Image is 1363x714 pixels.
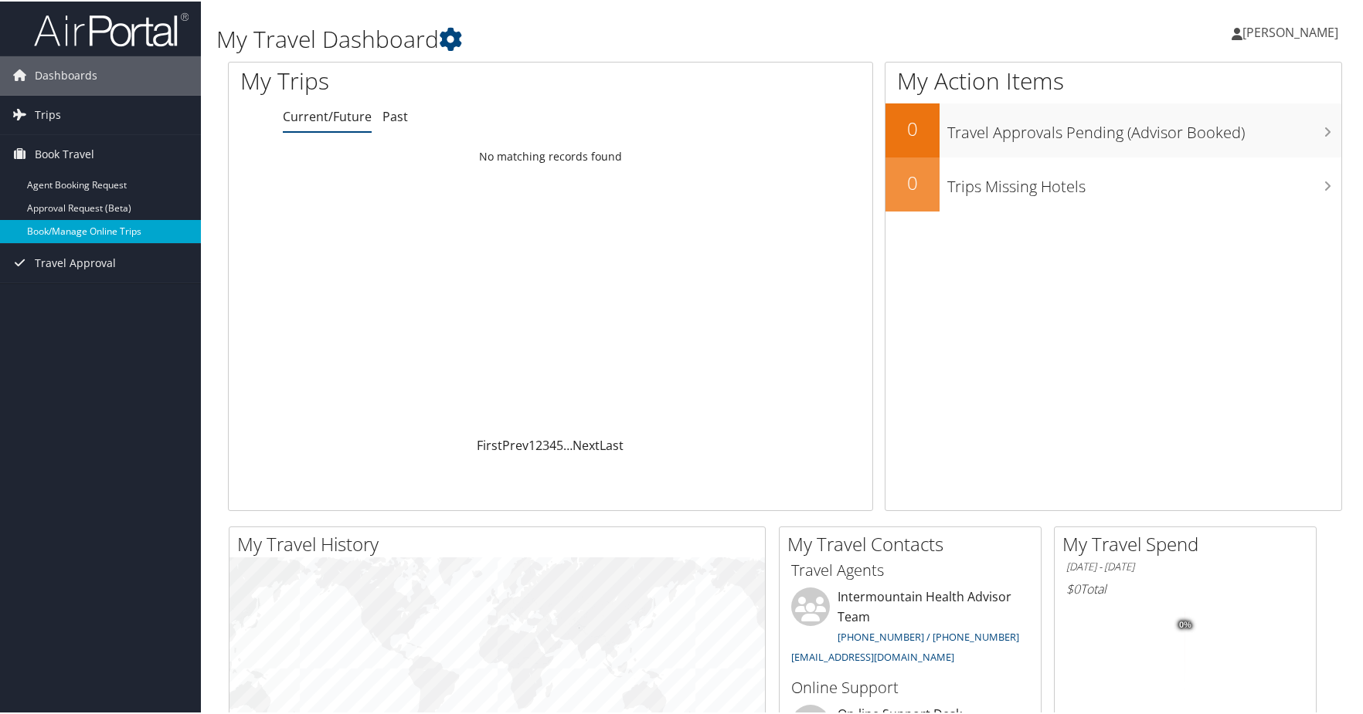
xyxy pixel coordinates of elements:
[787,530,1041,556] h2: My Travel Contacts
[783,586,1037,668] li: Intermountain Health Advisor Team
[477,435,502,452] a: First
[885,156,1341,210] a: 0Trips Missing Hotels
[885,102,1341,156] a: 0Travel Approvals Pending (Advisor Booked)
[885,63,1341,96] h1: My Action Items
[529,435,535,452] a: 1
[1066,579,1080,596] span: $0
[542,435,549,452] a: 3
[885,114,940,140] h2: 0
[229,141,872,169] td: No matching records found
[556,435,563,452] a: 5
[1066,558,1304,573] h6: [DATE] - [DATE]
[237,530,765,556] h2: My Travel History
[947,113,1341,142] h3: Travel Approvals Pending (Advisor Booked)
[791,675,1029,697] h3: Online Support
[1179,619,1191,628] tspan: 0%
[283,107,372,124] a: Current/Future
[382,107,408,124] a: Past
[791,558,1029,580] h3: Travel Agents
[35,55,97,93] span: Dashboards
[35,242,116,281] span: Travel Approval
[549,435,556,452] a: 4
[947,167,1341,196] h3: Trips Missing Hotels
[838,628,1019,642] a: [PHONE_NUMBER] / [PHONE_NUMBER]
[563,435,573,452] span: …
[1066,579,1304,596] h6: Total
[885,168,940,195] h2: 0
[34,10,189,46] img: airportal-logo.png
[1242,22,1338,39] span: [PERSON_NAME]
[535,435,542,452] a: 2
[35,134,94,172] span: Book Travel
[573,435,600,452] a: Next
[240,63,593,96] h1: My Trips
[791,648,954,662] a: [EMAIL_ADDRESS][DOMAIN_NAME]
[1232,8,1354,54] a: [PERSON_NAME]
[502,435,529,452] a: Prev
[216,22,974,54] h1: My Travel Dashboard
[35,94,61,133] span: Trips
[1062,530,1316,556] h2: My Travel Spend
[600,435,624,452] a: Last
